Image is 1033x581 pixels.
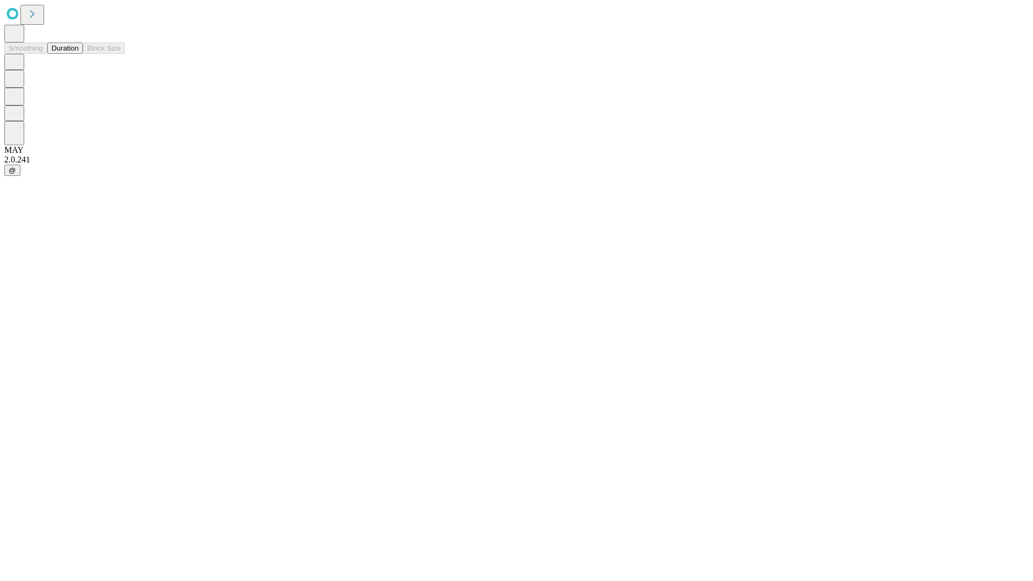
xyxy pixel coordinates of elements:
button: Smoothing [4,42,47,54]
div: 2.0.241 [4,155,1029,165]
button: @ [4,165,20,176]
span: @ [9,166,16,174]
button: Block Size [83,42,125,54]
div: MAY [4,145,1029,155]
button: Duration [47,42,83,54]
